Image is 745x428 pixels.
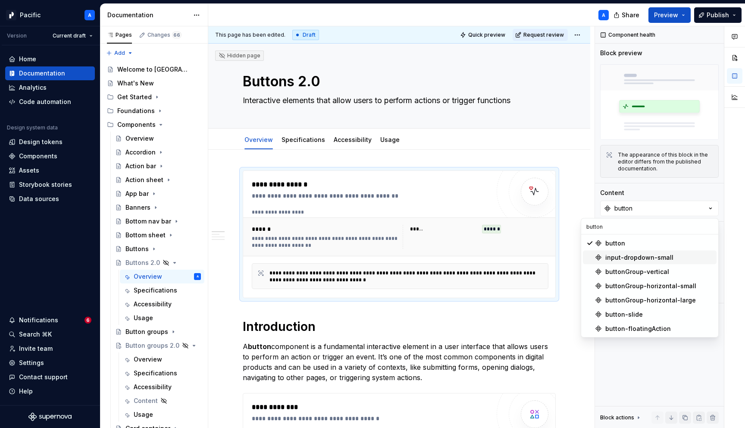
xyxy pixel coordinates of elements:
div: Block actions [600,414,634,421]
div: A [197,272,199,281]
div: Bottom nav bar [125,217,171,226]
div: Notifications [19,316,58,324]
div: Accessibility [134,300,172,308]
a: Banners [112,201,204,214]
a: Overview [112,132,204,145]
div: Welcome to [GEOGRAPHIC_DATA] [117,65,188,74]
strong: button [248,342,271,351]
span: 66 [172,31,182,38]
a: Code automation [5,95,95,109]
div: Foundations [103,104,204,118]
div: Banners [125,203,150,212]
a: Usage [380,136,400,143]
div: buttonGroup-horizontal-small [605,282,696,290]
div: Settings [19,359,44,367]
h1: Introduction [243,319,556,334]
span: Share [622,11,639,19]
div: buttonGroup-vertical [605,267,669,276]
a: Data sources [5,192,95,206]
div: Specifications [134,369,177,378]
a: Usage [120,311,204,325]
button: Contact support [5,370,95,384]
div: Search ⌘K [19,330,52,339]
div: Version [7,32,27,39]
svg: Supernova Logo [28,412,72,421]
div: input-dropdown-small [605,253,673,262]
div: Button groups [125,327,168,336]
a: Storybook stories [5,178,95,192]
div: Bottom sheet [125,231,166,239]
a: Settings [5,356,95,370]
div: Storybook stories [19,180,72,189]
div: Overview [125,134,154,143]
div: Specifications [134,286,177,295]
a: Home [5,52,95,66]
span: Quick preview [468,31,505,38]
span: 6 [85,317,91,324]
div: Button groups 2.0 [125,341,179,350]
div: Foundations [117,107,155,115]
a: Components [5,149,95,163]
div: Data sources [19,195,59,203]
div: Assets [19,166,39,175]
div: Contact support [19,373,68,381]
div: Content [600,189,624,197]
a: Accessibility [120,380,204,394]
a: OverviewA [120,270,204,283]
span: Add [114,50,125,57]
div: Action bar [125,162,156,170]
input: Search in components... [581,219,718,234]
a: Specifications [282,136,325,143]
a: Invite team [5,342,95,356]
div: Accessibility [134,383,172,391]
div: Code automation [19,98,71,106]
div: Components [19,152,57,160]
button: PacificA [2,6,98,24]
a: Accessibility [120,297,204,311]
div: Overview [241,130,276,148]
textarea: Interactive elements that allow users to perform actions or trigger functions [241,94,554,107]
a: Assets [5,164,95,177]
a: Buttons 2.0 [112,256,204,270]
div: The appearance of this block in the editor differs from the published documentation. [618,151,713,172]
div: Search in components... [581,235,718,337]
a: Overview [120,352,204,366]
a: Buttons [112,242,204,256]
button: Search ⌘K [5,327,95,341]
a: Action sheet [112,173,204,187]
div: Buttons [125,245,149,253]
div: Buttons 2.0 [125,258,160,267]
div: Hidden page [219,52,260,59]
span: This page has been edited. [215,31,285,38]
div: Draft [292,30,319,40]
div: Documentation [107,11,189,19]
div: Documentation [19,69,65,78]
div: Overview [134,272,162,281]
div: button-slide [605,310,643,319]
div: Pages [107,31,132,38]
a: Button groups [112,325,204,339]
div: Changes [147,31,182,38]
button: Share [609,7,645,23]
button: Notifications6 [5,313,95,327]
a: Documentation [5,66,95,80]
a: Accessibility [334,136,372,143]
div: Components [103,118,204,132]
div: Block preview [600,49,642,57]
a: Analytics [5,81,95,94]
a: Bottom sheet [112,228,204,242]
a: Overview [244,136,273,143]
button: Quick preview [457,29,509,41]
div: Accessibility [330,130,375,148]
a: Usage [120,408,204,422]
button: Add [103,47,136,59]
div: Analytics [19,83,47,92]
a: What's New [103,76,204,90]
button: Request review [513,29,568,41]
div: buttonGroup-horizontal-large [605,296,696,305]
a: Design tokens [5,135,95,149]
div: App bar [125,189,149,198]
span: Current draft [53,32,86,39]
div: Invite team [19,344,53,353]
div: Accordion [125,148,156,157]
